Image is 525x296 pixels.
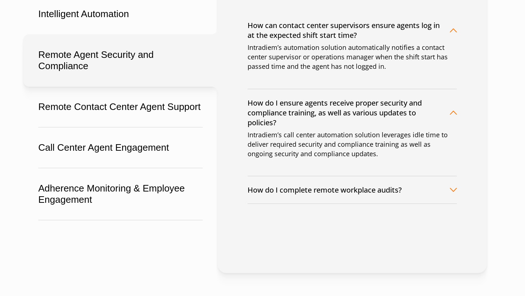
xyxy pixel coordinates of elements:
[248,176,457,204] button: How do I complete remote workplace audits?
[23,86,218,127] button: Remote Contact Center Agent Support
[248,130,457,159] p: Intradiem’s call center automation solution leverages idle time to deliver required security and ...
[248,12,457,49] button: How can contact center supervisors ensure agents log in at the expected shift start time?
[23,168,218,220] button: Adherence Monitoring & Employee Engagement
[248,43,457,71] p: Intradiem’s automation solution automatically notifies a contact center supervisor or operations ...
[248,89,457,136] button: How do I ensure agents receive proper security and compliance training, as well as various update...
[23,34,218,87] button: Remote Agent Security and Compliance
[23,127,218,168] button: Call Center Agent Engagement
